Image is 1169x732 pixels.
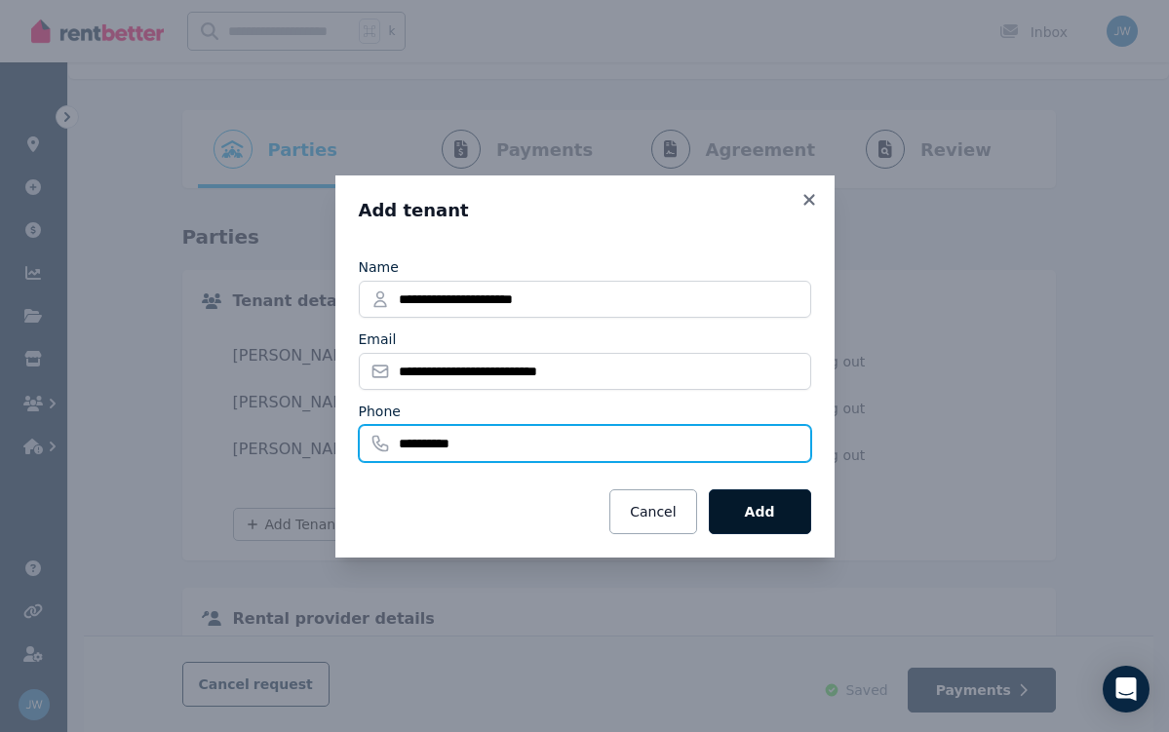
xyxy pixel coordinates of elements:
button: Cancel [609,489,696,534]
h3: Add tenant [359,199,811,222]
div: Open Intercom Messenger [1103,666,1150,713]
label: Phone [359,402,401,421]
label: Email [359,329,397,349]
label: Name [359,257,399,277]
button: Add [709,489,811,534]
